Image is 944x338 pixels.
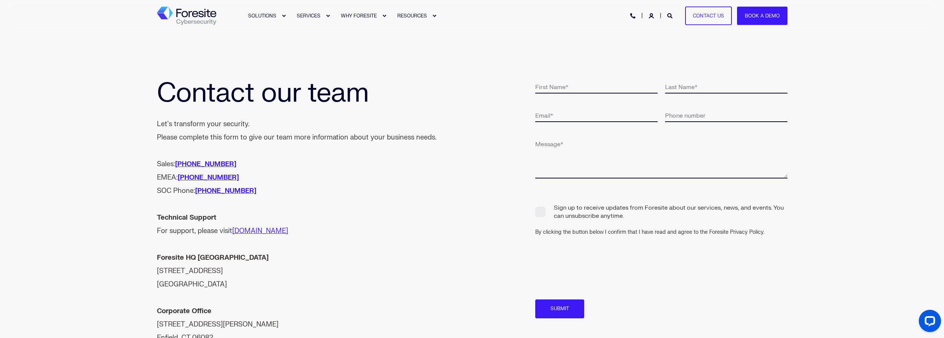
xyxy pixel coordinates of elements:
a: Login [649,12,655,19]
span: Sign up to receive updates from Foresite about our services, news, and events. You can unsubscrib... [535,203,787,220]
a: [PHONE_NUMBER] [178,173,239,182]
iframe: reCAPTCHA [535,255,630,277]
span: WHY FORESITE [341,13,377,19]
div: For support, please visit [157,211,437,238]
span: RESOURCES [397,13,427,19]
span: SOLUTIONS [248,13,276,19]
div: Expand SERVICES [326,14,330,18]
h1: Contact our team [157,80,472,106]
img: Foresite logo, a hexagon shape of blues with a directional arrow to the right hand side, and the ... [157,7,216,25]
input: Email* [535,108,658,122]
div: Expand WHY FORESITE [382,14,387,18]
a: [DOMAIN_NAME] [232,227,288,235]
div: Sales: EMEA: SOC Phone: [157,158,437,198]
a: [PHONE_NUMBER] [195,187,256,195]
div: Let's transform your security. [157,118,437,131]
a: [PHONE_NUMBER] [175,160,236,168]
input: Phone number [665,108,787,122]
div: Please complete this form to give our team more information about your business needs. [157,131,437,144]
strong: Corporate Office [157,307,211,315]
a: Back to Home [157,7,216,25]
div: [STREET_ADDRESS] [GEOGRAPHIC_DATA] [157,251,437,291]
div: Expand SOLUTIONS [282,14,286,18]
div: By clicking the button below I confirm that I have read and agree to the Foresite Privacy Policy. [535,228,795,236]
a: Open Search [667,12,674,19]
input: First Name* [535,80,658,93]
strong: Technical Support [157,213,216,222]
a: Book a Demo [737,6,787,25]
input: Last Name* [665,80,787,93]
div: Expand RESOURCES [432,14,437,18]
strong: Foresite HQ [GEOGRAPHIC_DATA] [157,253,269,262]
a: Contact Us [685,6,732,25]
iframe: LiveChat chat widget [913,307,944,338]
input: Submit [535,299,584,318]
